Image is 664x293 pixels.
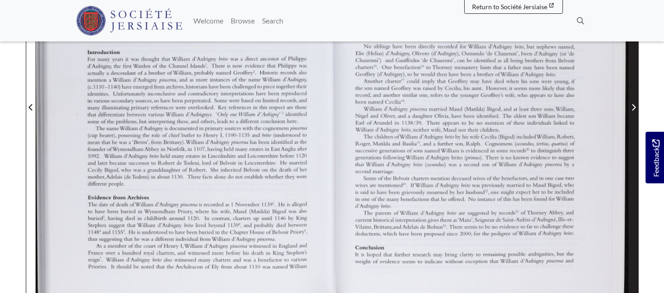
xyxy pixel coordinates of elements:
span: Feedback [650,140,661,177]
span: Return to Société Jersiaise [472,3,547,11]
a: Search [258,12,287,30]
img: Société Jersiaise [76,6,183,35]
a: Browse [227,12,258,30]
a: Welcome [190,12,227,30]
a: Société Jersiaise logo [76,4,183,38]
a: Would you like to provide feedback? [646,132,664,183]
